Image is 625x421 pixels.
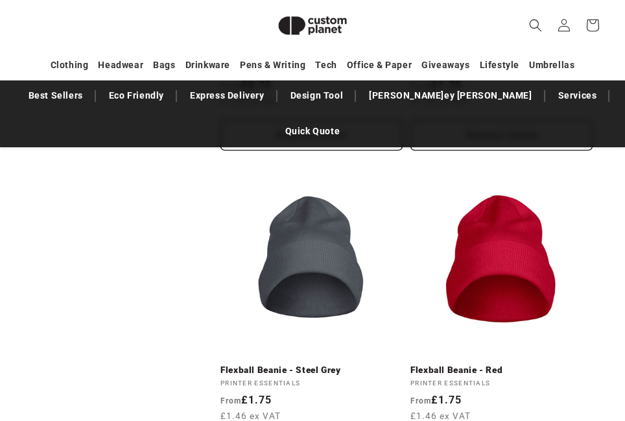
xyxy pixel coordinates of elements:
a: Express Delivery [183,84,271,107]
a: Lifestyle [480,54,519,77]
a: Giveaways [421,54,469,77]
a: Tech [315,54,336,77]
a: Flexball Beanie - Red [410,365,593,376]
a: Pens & Writing [240,54,305,77]
a: Eco Friendly [102,84,171,107]
a: Office & Paper [347,54,412,77]
a: Design Tool [284,84,350,107]
a: Bags [153,54,175,77]
a: Drinkware [185,54,230,77]
a: Services [552,84,604,107]
a: Clothing [51,54,89,77]
a: [PERSON_NAME]ey [PERSON_NAME] [362,84,538,107]
summary: Search [521,11,550,40]
a: Umbrellas [529,54,574,77]
a: Flexball Beanie - Steel Grey [220,365,403,376]
a: Headwear [98,54,143,77]
a: Quick Quote [279,120,347,143]
a: Best Sellers [22,84,89,107]
img: Custom Planet [267,5,358,46]
iframe: Chat Widget [560,359,625,421]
